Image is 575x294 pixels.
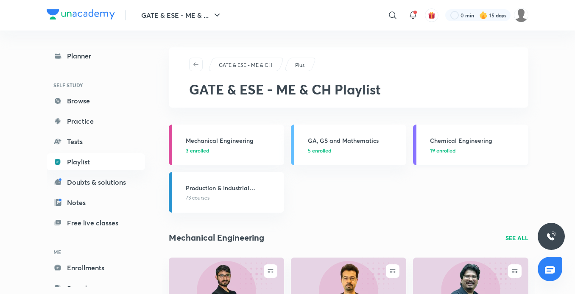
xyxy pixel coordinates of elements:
img: ttu [546,231,556,241]
span: 5 enrolled [308,147,331,154]
img: Company Logo [47,9,115,19]
span: GATE & ESE - ME & CH Playlist [189,80,381,98]
p: Plus [295,61,304,69]
a: Enrollments [47,259,145,276]
a: GATE & ESE - ME & CH [218,61,274,69]
img: streak [479,11,488,19]
a: Company Logo [47,9,115,22]
h2: Mechanical Engineering [169,231,264,244]
a: Free live classes [47,214,145,231]
a: Plus [294,61,306,69]
a: Chemical Engineering19 enrolled [413,125,528,165]
span: 73 courses [186,194,209,202]
h3: GA, GS and Mathematics [308,136,401,145]
img: avatar [428,11,435,19]
h3: Mechanical Engineering [186,136,279,145]
a: Notes [47,194,145,211]
button: avatar [425,8,438,22]
h6: SELF STUDY [47,78,145,92]
img: Mujtaba Ahsan [514,8,528,22]
a: Planner [47,47,145,64]
span: 3 enrolled [186,147,209,154]
h6: ME [47,245,145,259]
a: Practice [47,113,145,130]
button: GATE & ESE - ME & ... [136,7,227,24]
p: GATE & ESE - ME & CH [219,61,272,69]
h3: Production & Industrial Engineering [186,183,279,192]
span: 19 enrolled [430,147,455,154]
a: SEE ALL [505,233,528,242]
a: Production & Industrial Engineering73 courses [169,172,284,213]
a: Browse [47,92,145,109]
a: GA, GS and Mathematics5 enrolled [291,125,406,165]
a: Tests [47,133,145,150]
h3: Chemical Engineering [430,136,523,145]
a: Playlist [47,153,145,170]
a: Mechanical Engineering3 enrolled [169,125,284,165]
a: Doubts & solutions [47,174,145,191]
